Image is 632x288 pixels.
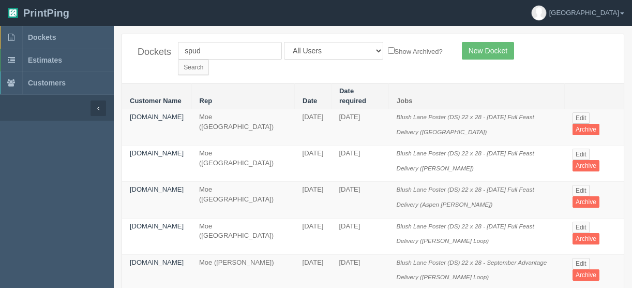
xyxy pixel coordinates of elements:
input: Search [178,60,209,75]
td: [DATE] [295,218,332,254]
a: New Docket [462,42,514,60]
a: Edit [573,185,590,196]
td: [DATE] [295,182,332,218]
a: [DOMAIN_NAME] [130,185,184,193]
span: Dockets [28,33,56,41]
a: Customer Name [130,97,182,105]
a: Rep [200,97,213,105]
a: [DOMAIN_NAME] [130,258,184,266]
td: Moe ([GEOGRAPHIC_DATA]) [191,182,295,218]
input: Customer Name [178,42,282,60]
a: Edit [573,222,590,233]
td: Moe ([GEOGRAPHIC_DATA]) [191,146,295,182]
a: Archive [573,124,599,135]
i: Delivery ([GEOGRAPHIC_DATA]) [397,128,487,135]
td: [DATE] [295,109,332,146]
a: Archive [573,233,599,244]
i: Delivery ([PERSON_NAME] Loop) [397,237,489,244]
a: Archive [573,269,599,281]
a: Date [303,97,317,105]
img: logo-3e63b451c926e2ac314895c53de4908e5d424f24456219fb08d385ab2e579770.png [8,8,18,18]
a: Date required [339,87,366,105]
label: Show Archived? [388,45,443,57]
i: Blush Lane Poster (DS) 22 x 28 - [DATE] Full Feast [397,113,534,120]
td: Moe ([GEOGRAPHIC_DATA]) [191,218,295,254]
a: Archive [573,160,599,171]
a: Archive [573,196,599,208]
i: Blush Lane Poster (DS) 22 x 28 - [DATE] Full Feast [397,223,534,229]
i: Delivery ([PERSON_NAME] Loop) [397,273,489,280]
th: Jobs [389,83,565,109]
a: Edit [573,258,590,269]
td: [DATE] [331,182,388,218]
a: [DOMAIN_NAME] [130,222,184,230]
img: avatar_default-7531ab5dedf162e01f1e0bb0964e6a185e93c5c22dfe317fb01d7f8cd2b1632c.jpg [532,6,546,20]
td: [DATE] [331,146,388,182]
i: Delivery ([PERSON_NAME]) [397,165,474,171]
a: Edit [573,112,590,124]
h4: Dockets [138,47,162,57]
i: Blush Lane Poster (DS) 22 x 28 - [DATE] Full Feast [397,150,534,156]
i: Blush Lane Poster (DS) 22 x 28 - [DATE] Full Feast [397,186,534,193]
span: Customers [28,79,66,87]
td: [DATE] [295,146,332,182]
span: Estimates [28,56,62,64]
a: [DOMAIN_NAME] [130,149,184,157]
input: Show Archived? [388,47,395,54]
i: Delivery (Aspen [PERSON_NAME]) [397,201,493,208]
td: [DATE] [331,218,388,254]
td: [DATE] [331,109,388,146]
td: Moe ([GEOGRAPHIC_DATA]) [191,109,295,146]
i: Blush Lane Poster (DS) 22 x 28 - September Advantage [397,259,547,266]
a: Edit [573,149,590,160]
a: [DOMAIN_NAME] [130,113,184,121]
